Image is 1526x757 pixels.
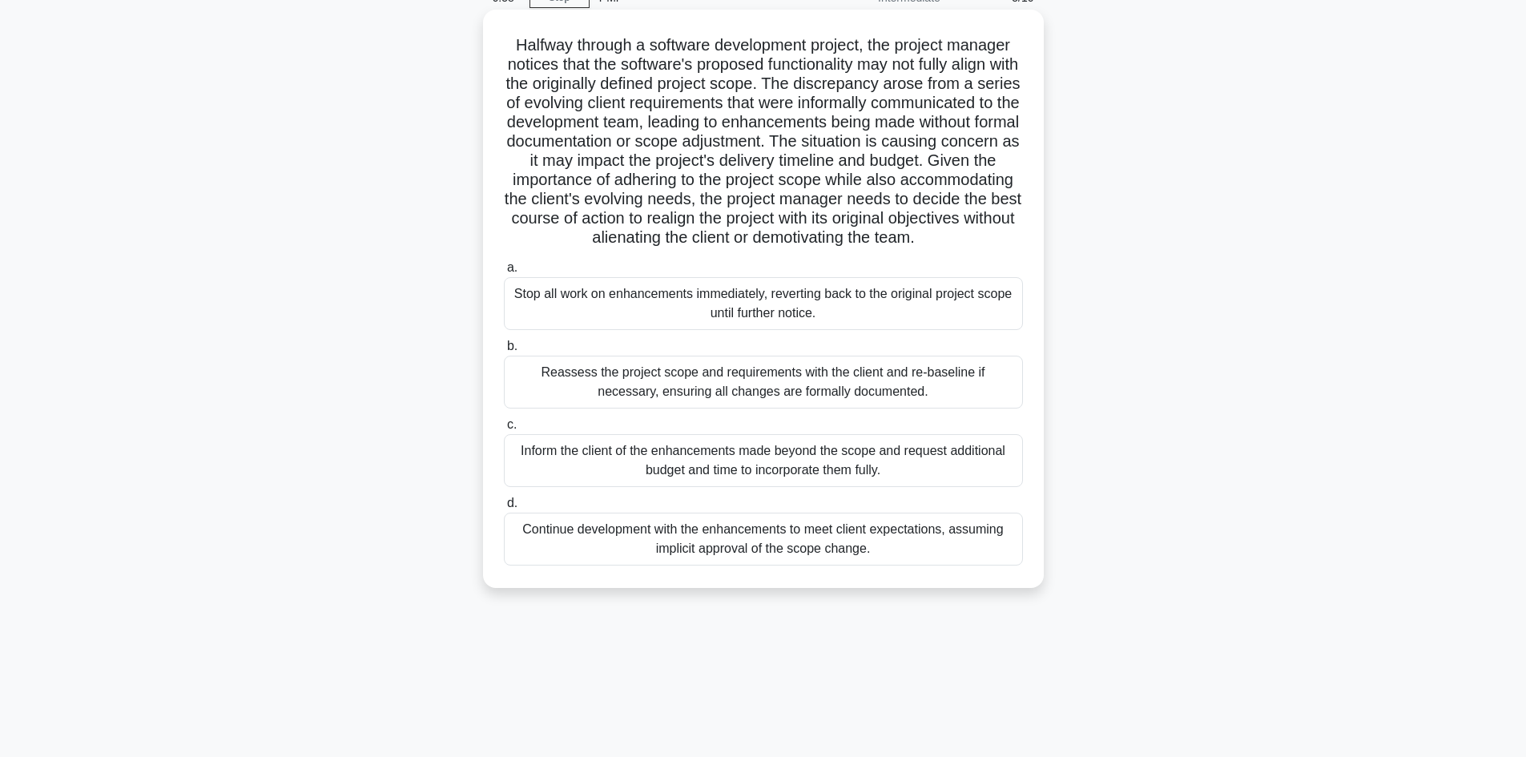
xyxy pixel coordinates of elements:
[504,277,1023,330] div: Stop all work on enhancements immediately, reverting back to the original project scope until fur...
[502,35,1025,248] h5: Halfway through a software development project, the project manager notices that the software's p...
[504,513,1023,566] div: Continue development with the enhancements to meet client expectations, assuming implicit approva...
[504,356,1023,409] div: Reassess the project scope and requirements with the client and re-baseline if necessary, ensurin...
[507,260,517,274] span: a.
[507,496,517,509] span: d.
[507,417,517,431] span: c.
[507,339,517,352] span: b.
[504,434,1023,487] div: Inform the client of the enhancements made beyond the scope and request additional budget and tim...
